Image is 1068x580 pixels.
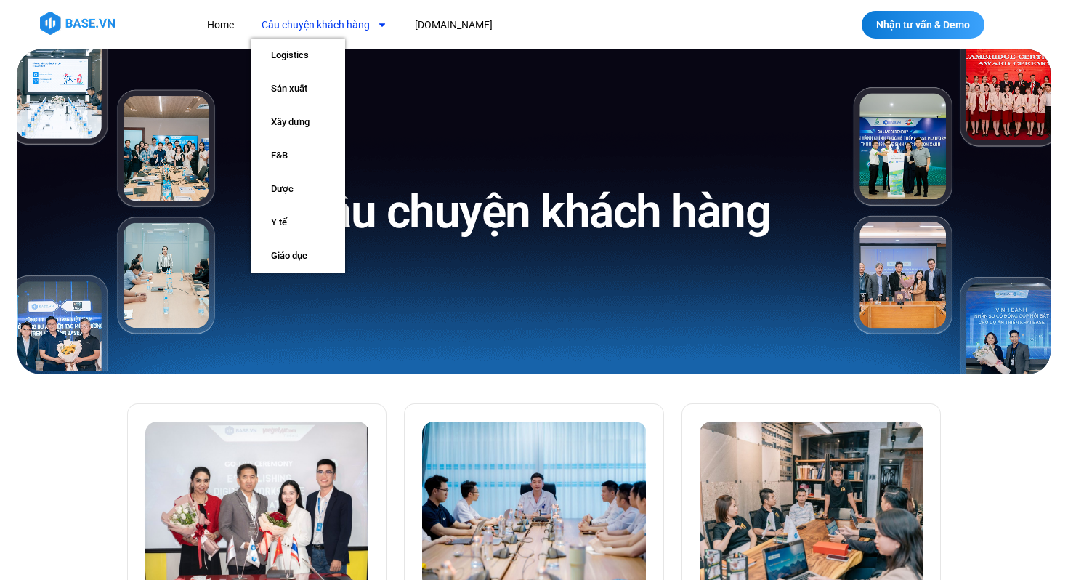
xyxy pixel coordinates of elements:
nav: Menu [196,12,759,39]
a: Câu chuyện khách hàng [251,12,398,39]
a: Home [196,12,245,39]
a: Giáo dục [251,239,345,273]
h1: Câu chuyện khách hàng [298,182,771,242]
a: Xây dựng [251,105,345,139]
a: Logistics [251,39,345,72]
a: [DOMAIN_NAME] [404,12,503,39]
ul: Câu chuyện khách hàng [251,39,345,273]
a: F&B [251,139,345,172]
a: Y tế [251,206,345,239]
a: Nhận tư vấn & Demo [862,11,984,39]
span: Nhận tư vấn & Demo [876,20,970,30]
a: Dược [251,172,345,206]
a: Sản xuất [251,72,345,105]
